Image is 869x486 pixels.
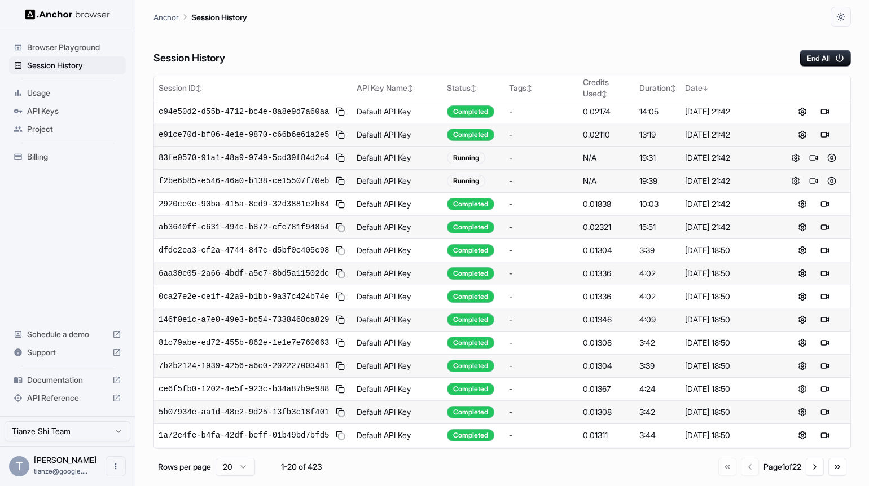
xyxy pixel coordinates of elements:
[153,11,179,23] p: Anchor
[639,337,676,348] div: 3:42
[509,152,573,164] div: -
[27,347,108,358] span: Support
[27,123,121,135] span: Project
[352,424,442,447] td: Default API Key
[27,87,121,99] span: Usage
[685,175,772,187] div: [DATE] 21:42
[352,123,442,147] td: Default API Key
[27,374,108,386] span: Documentation
[583,175,630,187] div: N/A
[639,407,676,418] div: 3:42
[153,50,225,67] h6: Session History
[602,90,607,98] span: ↕
[639,268,676,279] div: 4:02
[685,314,772,325] div: [DATE] 18:50
[159,383,329,395] span: ce6f5fb0-1202-4e5f-923c-b34a87b9e988
[685,198,772,210] div: [DATE] 21:42
[685,291,772,302] div: [DATE] 18:50
[583,291,630,302] div: 0.01336
[352,285,442,308] td: Default API Key
[583,152,630,164] div: N/A
[509,82,573,94] div: Tags
[685,407,772,418] div: [DATE] 18:50
[159,198,329,210] span: 2920ce0e-90ba-415a-8cd9-32d3881e2b84
[583,106,630,117] div: 0.02174
[27,329,108,340] span: Schedule a demo
[583,77,630,99] div: Credits Used
[685,129,772,140] div: [DATE] 21:42
[159,360,329,372] span: 7b2b2124-1939-4256-a6c0-202227003481
[509,407,573,418] div: -
[583,198,630,210] div: 0.01838
[639,291,676,302] div: 4:02
[509,430,573,441] div: -
[159,407,329,418] span: 5b07934e-aa1d-48e2-9d25-13fb3c18f401
[27,60,121,71] span: Session History
[685,360,772,372] div: [DATE] 18:50
[9,38,126,56] div: Browser Playground
[685,268,772,279] div: [DATE] 18:50
[352,447,442,470] td: Default API Key
[159,314,329,325] span: 146f0e1c-a7e0-49e3-bc54-7338468ca829
[9,343,126,361] div: Support
[583,430,630,441] div: 0.01311
[800,50,851,67] button: End All
[447,105,494,118] div: Completed
[509,106,573,117] div: -
[352,332,442,355] td: Default API Key
[639,175,676,187] div: 19:39
[685,383,772,395] div: [DATE] 18:50
[407,84,413,92] span: ↕
[9,120,126,138] div: Project
[447,313,494,326] div: Completed
[34,467,87,475] span: tianze@google.com
[352,355,442,378] td: Default API Key
[639,198,676,210] div: 10:03
[639,383,676,395] div: 4:24
[352,262,442,285] td: Default API Key
[159,175,329,187] span: f2be6b85-e546-46a0-b138-ce15507f70eb
[352,239,442,262] td: Default API Key
[9,56,126,74] div: Session History
[526,84,532,92] span: ↕
[9,325,126,343] div: Schedule a demo
[357,82,438,94] div: API Key Name
[9,456,29,476] div: T
[639,245,676,256] div: 3:39
[703,84,708,92] span: ↓
[9,371,126,389] div: Documentation
[509,245,573,256] div: -
[352,401,442,424] td: Default API Key
[583,407,630,418] div: 0.01308
[639,152,676,164] div: 19:31
[447,82,500,94] div: Status
[639,129,676,140] div: 13:19
[159,430,329,441] span: 1a72e4fe-b4fa-42df-beff-01b49bd7bfd5
[352,100,442,123] td: Default API Key
[352,216,442,239] td: Default API Key
[159,245,329,256] span: dfdc2ea3-cf2a-4744-847c-d5bf0c405c98
[9,148,126,166] div: Billing
[159,129,329,140] span: e91ce70d-bf06-4e1e-9870-c66b6e61a2e5
[639,430,676,441] div: 3:44
[639,106,676,117] div: 14:05
[509,222,573,233] div: -
[639,360,676,372] div: 3:39
[159,152,329,164] span: 83fe0570-91a1-48a9-9749-5cd39f84d2c4
[9,389,126,407] div: API Reference
[509,291,573,302] div: -
[159,268,329,279] span: 6aa30e05-2a66-4bdf-a5e7-8bd5a11502dc
[106,456,126,476] button: Open menu
[509,198,573,210] div: -
[447,152,485,164] div: Running
[9,84,126,102] div: Usage
[471,84,476,92] span: ↕
[352,378,442,401] td: Default API Key
[447,221,494,233] div: Completed
[447,406,494,418] div: Completed
[583,383,630,395] div: 0.01367
[509,175,573,187] div: -
[25,9,110,20] img: Anchor Logo
[639,314,676,325] div: 4:09
[509,337,573,348] div: -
